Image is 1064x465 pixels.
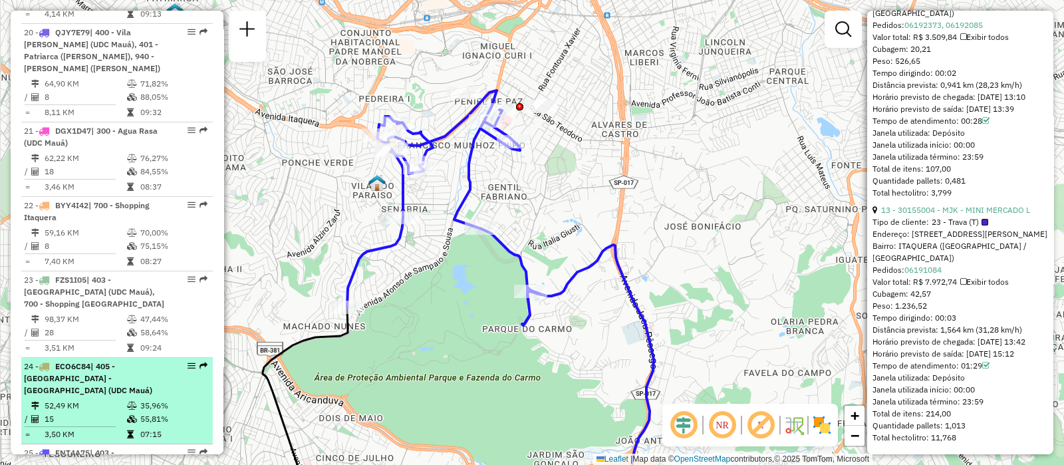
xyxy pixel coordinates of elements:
span: FNT4A75 [55,448,90,458]
span: | 300 - Agua Rasa (UDC Mauá) [24,126,158,148]
td: = [24,7,31,21]
i: Total de Atividades [31,168,39,176]
td: 55,81% [140,412,207,426]
div: Horário previsto de chegada: [DATE] 13:42 [872,336,1048,348]
td: 15 [44,412,126,426]
i: % de utilização da cubagem [127,93,137,101]
div: Tempo dirigindo: 00:03 [872,312,1048,324]
a: OpenStreetMap [674,454,731,464]
td: / [24,412,31,426]
i: % de utilização do peso [127,315,137,323]
i: Total de Atividades [31,329,39,337]
div: Horário previsto de saída: [DATE] 15:12 [872,348,1048,360]
i: % de utilização do peso [127,229,137,237]
div: Map data © contributors,© 2025 TomTom, Microsoft [593,454,872,465]
em: Rota exportada [199,448,207,456]
td: 3,50 KM [44,428,126,441]
em: Rota exportada [199,201,207,209]
i: Distância Total [31,402,39,410]
a: Nova sessão e pesquisa [234,16,261,46]
span: 23 - Trava (T) [932,216,988,228]
div: Janela utilizada término: 23:59 [872,151,1048,163]
div: Total de itens: 214,00 [872,408,1048,420]
div: Janela utilizada início: 00:00 [872,384,1048,396]
td: 08:37 [140,180,207,194]
span: DGX1D47 [55,126,91,136]
span: + [851,407,859,424]
img: 617 UDC Light WCL Vila Matilde [166,3,184,20]
span: FZS1I05 [55,275,86,285]
span: 24 - [24,361,152,395]
div: Atividade não roteirizada - LUIS FERNANDO MAGLIO [524,100,557,113]
span: Ocultar deslocamento [668,409,700,441]
td: 09:13 [140,7,207,21]
td: 09:24 [140,341,207,355]
div: Janela utilizada: Depósito [872,127,1048,139]
span: | 405 - [GEOGRAPHIC_DATA] - [GEOGRAPHIC_DATA] (UDC Mauá) [24,361,152,395]
td: 09:32 [140,106,207,119]
div: Bairro: ITAQUERA ([GEOGRAPHIC_DATA] / [GEOGRAPHIC_DATA]) [872,240,1048,264]
em: Rota exportada [199,126,207,134]
i: Tempo total em rota [127,183,134,191]
td: 71,82% [140,77,207,90]
span: − [851,427,859,444]
div: Janela utilizada início: 00:00 [872,139,1048,151]
td: = [24,341,31,355]
i: % de utilização da cubagem [127,415,137,423]
td: 59,16 KM [44,226,126,239]
td: / [24,239,31,253]
span: Exibir todos [960,32,1009,42]
span: Peso: 526,65 [872,56,920,66]
td: 58,64% [140,326,207,339]
i: Tempo total em rota [127,344,134,352]
div: Tempo de atendimento: 00:28 [872,115,1048,127]
span: ECO6C84 [55,361,90,371]
img: 611 UDC Light WCL Cidade Líder [368,174,386,192]
i: % de utilização do peso [127,402,137,410]
i: Tempo total em rota [127,430,134,438]
span: 22 - [24,200,150,222]
a: Zoom in [845,406,864,426]
i: % de utilização do peso [127,80,137,88]
span: | 400 - Vila [PERSON_NAME] (UDC Mauá), 401 - Patriarca ([PERSON_NAME]), 940 - [PERSON_NAME] ([PER... [24,27,160,73]
td: 3,51 KM [44,341,126,355]
div: Distância prevista: 1,564 km (31,28 km/h) [872,324,1048,336]
img: Fluxo de ruas [783,414,805,436]
td: 8 [44,90,126,104]
img: Exibir/Ocultar setores [811,414,833,436]
div: Tipo de cliente: [872,216,1048,228]
div: Pedidos: [872,19,1048,31]
td: = [24,106,31,119]
i: % de utilização da cubagem [127,329,137,337]
a: 06192373, 06192085 [904,20,983,30]
span: BYY4I42 [55,200,88,210]
a: Leaflet [597,454,628,464]
i: Distância Total [31,315,39,323]
a: 13 - 30155004 - MJK - MINI MERCADO L [881,205,1030,215]
a: Com service time [982,361,990,371]
td: 35,96% [140,399,207,412]
i: Total de Atividades [31,415,39,423]
td: 88,05% [140,90,207,104]
a: Zoom out [845,426,864,446]
td: 18 [44,165,126,178]
div: Tempo dirigindo: 00:02 [872,67,1048,79]
td: 70,00% [140,226,207,239]
td: 47,44% [140,313,207,326]
a: Com service time [982,116,990,126]
div: Janela utilizada: Depósito [872,372,1048,384]
td: 98,37 KM [44,313,126,326]
td: 8 [44,239,126,253]
td: 52,49 KM [44,399,126,412]
td: 28 [44,326,126,339]
td: 4,14 KM [44,7,126,21]
em: Opções [188,362,196,370]
i: Total de Atividades [31,93,39,101]
td: = [24,255,31,268]
i: Tempo total em rota [127,257,134,265]
em: Opções [188,448,196,456]
span: | 403 - [GEOGRAPHIC_DATA] (UDC Mauá), 700 - Shopping [GEOGRAPHIC_DATA] [24,275,164,309]
td: 62,22 KM [44,152,126,165]
span: Cubagem: 20,21 [872,44,931,54]
td: 64,90 KM [44,77,126,90]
